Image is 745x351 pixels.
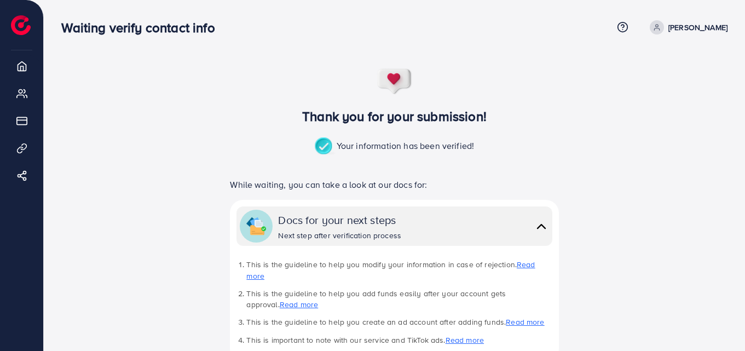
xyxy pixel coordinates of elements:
[668,21,727,34] p: [PERSON_NAME]
[246,288,552,310] li: This is the guideline to help you add funds easily after your account gets approval.
[278,230,401,241] div: Next step after verification process
[315,137,337,156] img: success
[645,20,727,34] a: [PERSON_NAME]
[534,218,549,234] img: collapse
[278,212,401,228] div: Docs for your next steps
[280,299,318,310] a: Read more
[246,259,552,281] li: This is the guideline to help you modify your information in case of rejection.
[61,20,223,36] h3: Waiting verify contact info
[246,335,552,346] li: This is important to note with our service and TikTok ads.
[246,216,266,236] img: collapse
[11,15,31,35] img: logo
[246,259,535,281] a: Read more
[212,108,577,124] h3: Thank you for your submission!
[315,137,475,156] p: Your information has been verified!
[698,302,737,343] iframe: Chat
[377,68,413,95] img: success
[506,317,544,327] a: Read more
[246,317,552,327] li: This is the guideline to help you create an ad account after adding funds.
[446,335,484,346] a: Read more
[230,178,558,191] p: While waiting, you can take a look at our docs for:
